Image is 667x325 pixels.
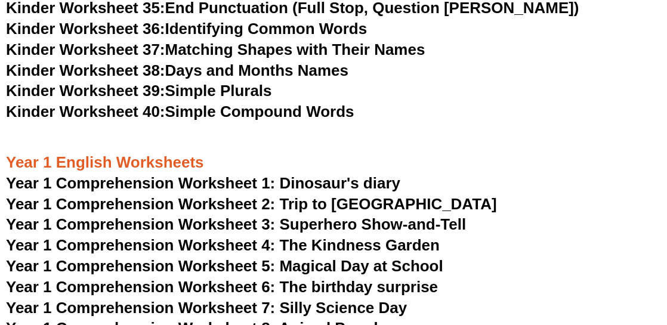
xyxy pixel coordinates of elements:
[6,174,400,192] a: Year 1 Comprehension Worksheet 1: Dinosaur's diary
[6,299,407,317] a: Year 1 Comprehension Worksheet 7: Silly Science Day
[6,236,440,254] a: Year 1 Comprehension Worksheet 4: The Kindness Garden
[6,82,272,100] a: Kinder Worksheet 39:Simple Plurals
[6,41,165,58] span: Kinder Worksheet 37:
[6,61,348,79] a: Kinder Worksheet 38:Days and Months Names
[6,20,165,38] span: Kinder Worksheet 36:
[6,278,438,296] a: Year 1 Comprehension Worksheet 6: The birthday surprise
[6,215,467,233] a: Year 1 Comprehension Worksheet 3: Superhero Show-and-Tell
[6,61,165,79] span: Kinder Worksheet 38:
[6,20,367,38] a: Kinder Worksheet 36:Identifying Common Words
[6,103,354,120] a: Kinder Worksheet 40:Simple Compound Words
[6,257,443,275] a: Year 1 Comprehension Worksheet 5: Magical Day at School
[6,153,661,173] h3: Year 1 English Worksheets
[6,195,497,213] a: Year 1 Comprehension Worksheet 2: Trip to [GEOGRAPHIC_DATA]
[6,103,165,120] span: Kinder Worksheet 40:
[6,82,165,100] span: Kinder Worksheet 39:
[6,41,425,58] a: Kinder Worksheet 37:Matching Shapes with Their Names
